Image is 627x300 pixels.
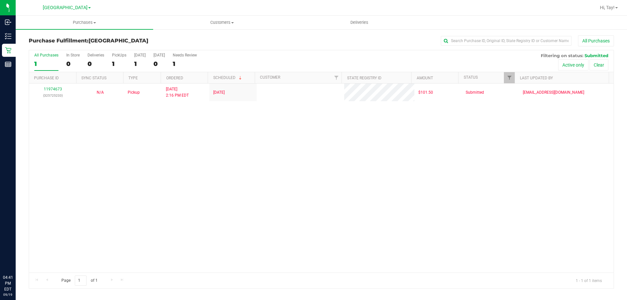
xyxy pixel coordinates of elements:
[571,276,607,285] span: 1 - 1 of 1 items
[417,76,433,80] a: Amount
[464,75,478,80] a: Status
[7,248,26,267] iframe: Resource center
[578,35,614,46] button: All Purchases
[347,76,381,80] a: State Registry ID
[88,53,104,57] div: Deliveries
[441,36,571,46] input: Search Purchase ID, Original ID, State Registry ID or Customer Name...
[34,76,59,80] a: Purchase ID
[173,60,197,68] div: 1
[128,89,140,96] span: Pickup
[33,92,72,99] p: (325725233)
[173,53,197,57] div: Needs Review
[134,53,146,57] div: [DATE]
[66,53,80,57] div: In Store
[81,76,106,80] a: Sync Status
[589,59,608,71] button: Clear
[134,60,146,68] div: 1
[466,89,484,96] span: Submitted
[16,16,153,29] a: Purchases
[97,90,104,95] span: Not Applicable
[5,61,11,68] inline-svg: Reports
[520,76,553,80] a: Last Updated By
[66,60,80,68] div: 0
[153,16,291,29] a: Customers
[153,20,290,25] span: Customers
[523,89,584,96] span: [EMAIL_ADDRESS][DOMAIN_NAME]
[112,60,126,68] div: 1
[600,5,615,10] span: Hi, Tay!
[88,38,148,44] span: [GEOGRAPHIC_DATA]
[291,16,428,29] a: Deliveries
[418,89,433,96] span: $101.50
[541,53,583,58] span: Filtering on status:
[166,86,189,99] span: [DATE] 2:16 PM EDT
[153,60,165,68] div: 0
[112,53,126,57] div: PickUps
[128,76,138,80] a: Type
[97,89,104,96] button: N/A
[342,20,377,25] span: Deliveries
[34,53,58,57] div: All Purchases
[5,47,11,54] inline-svg: Retail
[213,89,225,96] span: [DATE]
[585,53,608,58] span: Submitted
[88,60,104,68] div: 0
[34,60,58,68] div: 1
[16,20,153,25] span: Purchases
[260,75,280,80] a: Customer
[44,87,62,91] a: 11974673
[331,72,342,83] a: Filter
[56,276,103,286] span: Page of 1
[5,33,11,39] inline-svg: Inventory
[213,75,243,80] a: Scheduled
[3,275,13,292] p: 04:41 PM EDT
[504,72,515,83] a: Filter
[43,5,88,10] span: [GEOGRAPHIC_DATA]
[3,292,13,297] p: 09/19
[5,19,11,25] inline-svg: Inbound
[153,53,165,57] div: [DATE]
[75,276,87,286] input: 1
[166,76,183,80] a: Ordered
[558,59,588,71] button: Active only
[29,38,224,44] h3: Purchase Fulfillment:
